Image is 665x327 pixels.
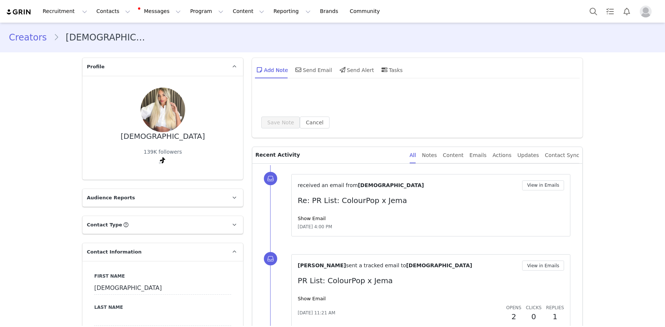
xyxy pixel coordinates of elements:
[619,3,635,20] button: Notifications
[94,304,231,311] label: Last Name
[261,117,300,128] button: Save Note
[144,148,182,156] div: 139K followers
[517,147,539,164] div: Updates
[346,262,406,268] span: sent a tracked email to
[298,262,346,268] span: [PERSON_NAME]
[94,273,231,279] label: First Name
[469,147,487,164] div: Emails
[255,147,403,163] p: Recent Activity
[546,305,564,310] span: Replies
[298,182,358,188] span: received an email from
[522,180,564,190] button: View in Emails
[87,248,141,256] span: Contact Information
[380,61,403,79] div: Tasks
[300,117,329,128] button: Cancel
[298,216,325,221] a: Show Email
[121,132,205,141] div: [DEMOGRAPHIC_DATA]
[298,195,564,206] p: Re: PR List: ColourPop x Jema
[640,6,652,17] img: placeholder-profile.jpg
[92,3,135,20] button: Contacts
[492,147,511,164] div: Actions
[526,305,541,310] span: Clicks
[358,182,424,188] span: [DEMOGRAPHIC_DATA]
[87,194,135,202] span: Audience Reports
[345,3,388,20] a: Community
[635,6,659,17] button: Profile
[298,310,335,316] span: [DATE] 11:21 AM
[585,3,602,20] button: Search
[506,311,521,322] h2: 2
[294,61,332,79] div: Send Email
[87,63,105,71] span: Profile
[298,223,332,230] span: [DATE] 4:00 PM
[406,262,472,268] span: [DEMOGRAPHIC_DATA]
[298,275,564,286] p: PR List: ColourPop x Jema
[443,147,463,164] div: Content
[141,88,185,132] img: c99bae81-7894-4063-ab66-661b17714c3a.jpg
[228,3,269,20] button: Content
[545,147,579,164] div: Contact Sync
[186,3,228,20] button: Program
[9,31,53,44] a: Creators
[298,296,325,301] a: Show Email
[269,3,315,20] button: Reporting
[87,221,122,229] span: Contact Type
[522,261,564,271] button: View in Emails
[255,61,288,79] div: Add Note
[6,9,32,16] img: grin logo
[135,3,185,20] button: Messages
[410,147,416,164] div: All
[602,3,618,20] a: Tasks
[338,61,374,79] div: Send Alert
[315,3,345,20] a: Brands
[506,305,521,310] span: Opens
[526,311,541,322] h2: 0
[546,311,564,322] h2: 1
[38,3,92,20] button: Recruitment
[422,147,437,164] div: Notes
